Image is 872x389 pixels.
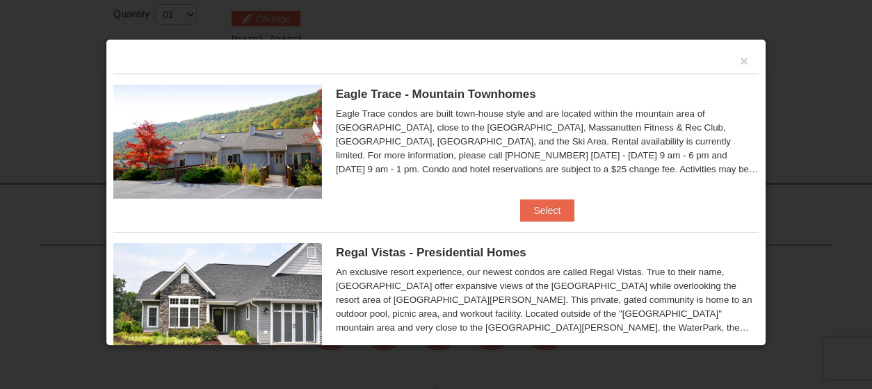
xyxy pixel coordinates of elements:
div: Eagle Trace condos are built town-house style and are located within the mountain area of [GEOGRA... [336,107,759,176]
span: Regal Vistas - Presidential Homes [336,246,526,259]
img: 19218991-1-902409a9.jpg [113,243,322,357]
div: An exclusive resort experience, our newest condos are called Regal Vistas. True to their name, [G... [336,265,759,335]
button: Select [520,199,575,222]
span: Eagle Trace - Mountain Townhomes [336,88,536,101]
button: × [740,54,748,68]
img: 19218983-1-9b289e55.jpg [113,85,322,199]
